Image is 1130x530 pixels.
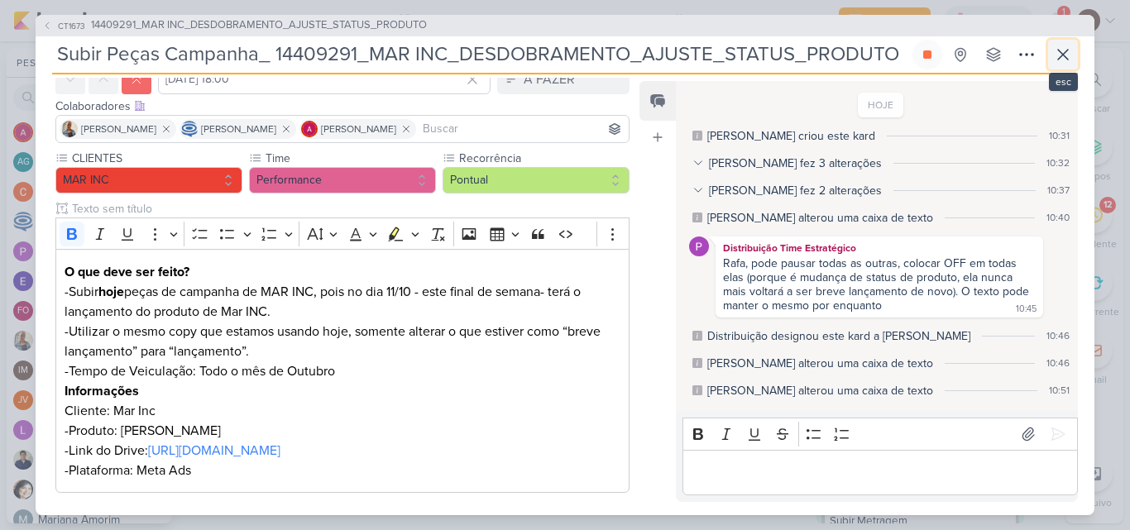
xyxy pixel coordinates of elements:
input: Kard Sem Título [52,40,909,69]
span: [PERSON_NAME] [81,122,156,136]
img: Alessandra Gomes [301,121,318,137]
div: Parar relógio [921,48,934,61]
img: Distribuição Time Estratégico [689,236,709,256]
span: [PERSON_NAME] [201,122,276,136]
div: A FAZER [524,69,575,89]
button: Performance [249,167,436,193]
div: 10:37 [1047,183,1070,198]
input: Texto sem título [69,200,630,217]
p: -Utilizar o mesmo copy que estamos usando hoje, somente alterar o que estiver como “breve lançame... [65,322,620,361]
div: 10:32 [1046,155,1070,170]
div: Isabella alterou uma caixa de texto [707,382,933,399]
div: 10:45 [1016,303,1037,316]
div: Este log é visível à todos no kard [692,331,702,341]
div: Este log é visível à todos no kard [692,358,702,368]
div: [PERSON_NAME] fez 2 alterações [709,182,882,199]
button: MAR INC [55,167,242,193]
label: Time [264,150,436,167]
div: Rafa, pode pausar todas as outras, colocar OFF em todas elas (porque é mudança de status de produ... [723,256,1032,313]
input: Select a date [158,64,491,94]
p: Cliente: Mar Inc [65,401,620,421]
input: Buscar [419,119,625,139]
div: Este log é visível à todos no kard [692,212,702,222]
p: -Produto: [PERSON_NAME] [65,421,620,441]
strong: hoje [98,284,124,300]
div: Isabella alterou uma caixa de texto [707,355,933,372]
div: 10:46 [1046,328,1070,343]
p: -Plataforma: Meta Ads [65,461,620,480]
div: Editor editing area: main [55,249,630,493]
div: Este log é visível à todos no kard [692,385,702,395]
div: Editor toolbar [55,217,630,250]
div: Distribuição designou este kard a Rafael [707,327,970,345]
p: -Subir peças de campanha de MAR INC, pois no dia 11/10 - este final de semana- terá o lançamento ... [65,282,620,322]
div: Editor toolbar [682,418,1078,450]
div: 10:31 [1049,128,1070,143]
div: Este log é visível à todos no kard [692,131,702,141]
img: Iara Santos [61,121,78,137]
div: [PERSON_NAME] fez 3 alterações [709,155,882,172]
button: Pontual [443,167,630,193]
div: 10:46 [1046,356,1070,370]
strong: Informações [65,383,139,399]
button: A FAZER [497,64,630,94]
strong: O que deve ser feito? [65,264,189,280]
div: Editor editing area: main [682,450,1078,495]
img: Caroline Traven De Andrade [181,121,198,137]
div: Isabella criou este kard [707,127,875,145]
p: -Tempo de Veiculação: Todo o mês de Outubro [65,361,620,381]
div: Colaboradores [55,98,630,115]
span: [PERSON_NAME] [321,122,396,136]
div: 10:51 [1049,383,1070,398]
p: -Link do Drive: [65,441,620,461]
label: Recorrência [457,150,630,167]
div: Distribuição Time Estratégico [719,240,1040,256]
div: Isabella alterou uma caixa de texto [707,209,933,227]
div: esc [1049,73,1078,91]
div: 10:40 [1046,210,1070,225]
label: CLIENTES [70,150,242,167]
a: [URL][DOMAIN_NAME] [148,442,280,459]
